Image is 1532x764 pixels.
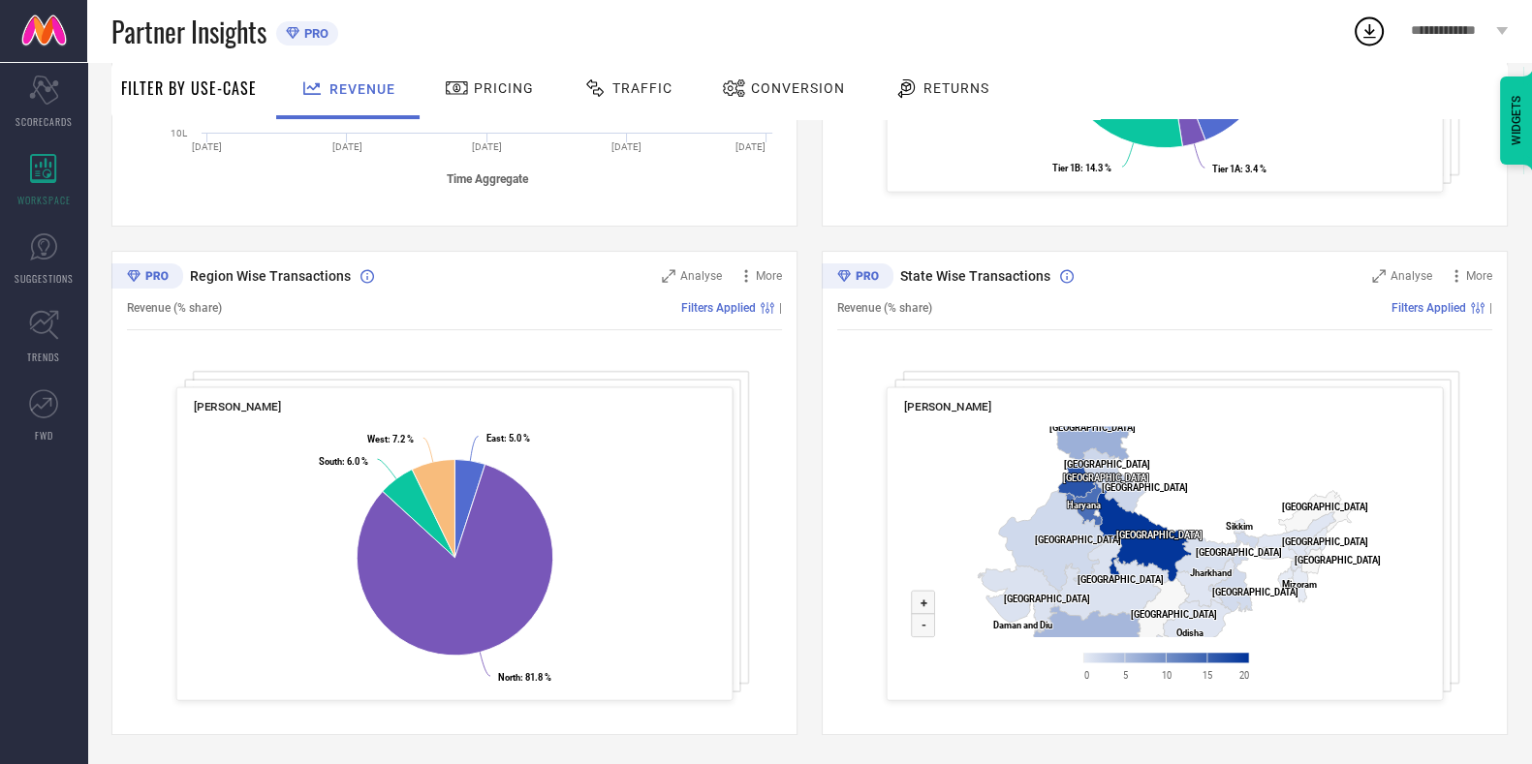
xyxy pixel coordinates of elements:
[127,301,222,315] span: Revenue (% share)
[1116,530,1203,540] text: [GEOGRAPHIC_DATA]
[735,141,766,152] text: [DATE]
[921,618,925,632] text: -
[779,301,782,315] span: |
[1190,567,1232,578] text: Jharkhand
[1049,422,1136,433] text: [GEOGRAPHIC_DATA]
[1489,301,1492,315] span: |
[498,672,551,683] text: : 81.8 %
[194,400,282,413] span: [PERSON_NAME]
[662,269,675,283] svg: Zoom
[190,268,351,284] span: Region Wise Transactions
[1391,301,1466,315] span: Filters Applied
[1212,164,1266,174] text: : 3.4 %
[1282,536,1368,547] text: [GEOGRAPHIC_DATA]
[1196,547,1282,558] text: [GEOGRAPHIC_DATA]
[1052,163,1111,173] text: : 14.3 %
[1212,164,1241,174] tspan: Tier 1A
[171,128,188,138] text: 10L
[111,12,266,51] span: Partner Insights
[17,193,71,207] span: WORKSPACE
[1084,669,1089,680] text: 0
[923,80,989,96] span: Returns
[27,350,60,364] span: TRENDS
[611,141,641,152] text: [DATE]
[1282,502,1368,512] text: [GEOGRAPHIC_DATA]
[1372,269,1386,283] svg: Zoom
[474,80,534,96] span: Pricing
[319,455,368,466] text: : 6.0 %
[1123,669,1128,680] text: 5
[121,76,257,100] span: Filter By Use-Case
[367,434,414,444] text: : 7.2 %
[1102,482,1188,493] text: [GEOGRAPHIC_DATA]
[367,434,388,444] tspan: West
[1131,609,1217,620] text: [GEOGRAPHIC_DATA]
[16,114,73,129] span: SCORECARDS
[1067,500,1101,510] text: Haryana
[1035,535,1121,545] text: [GEOGRAPHIC_DATA]
[756,269,782,283] span: More
[1063,473,1149,483] text: [GEOGRAPHIC_DATA]
[1238,669,1248,680] text: 20
[1282,579,1317,590] text: Mizoram
[612,80,672,96] span: Traffic
[1052,163,1080,173] tspan: Tier 1B
[15,271,74,286] span: SUGGESTIONS
[681,301,756,315] span: Filters Applied
[680,269,722,283] span: Analyse
[904,400,992,413] span: [PERSON_NAME]
[1295,555,1381,565] text: [GEOGRAPHIC_DATA]
[1212,587,1298,597] text: [GEOGRAPHIC_DATA]
[1078,574,1164,585] text: [GEOGRAPHIC_DATA]
[111,263,183,292] div: Premium
[472,141,502,152] text: [DATE]
[1391,269,1432,283] span: Analyse
[1063,459,1149,470] text: [GEOGRAPHIC_DATA]
[1226,521,1253,532] text: Sikkim
[1176,627,1204,638] text: Odisha
[319,455,342,466] tspan: South
[192,141,222,152] text: [DATE]
[993,620,1052,630] text: Daman and Diu
[1352,14,1387,48] div: Open download list
[751,80,845,96] span: Conversion
[837,301,932,315] span: Revenue (% share)
[486,433,530,443] text: : 5.0 %
[1162,669,1172,680] text: 10
[1004,593,1090,603] text: [GEOGRAPHIC_DATA]
[822,263,893,292] div: Premium
[1203,669,1212,680] text: 15
[329,81,395,97] span: Revenue
[920,596,926,610] text: +
[486,433,504,443] tspan: East
[498,672,520,683] tspan: North
[299,26,328,41] span: PRO
[447,171,529,185] tspan: Time Aggregate
[332,141,362,152] text: [DATE]
[1466,269,1492,283] span: More
[900,268,1050,284] span: State Wise Transactions
[35,428,53,443] span: FWD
